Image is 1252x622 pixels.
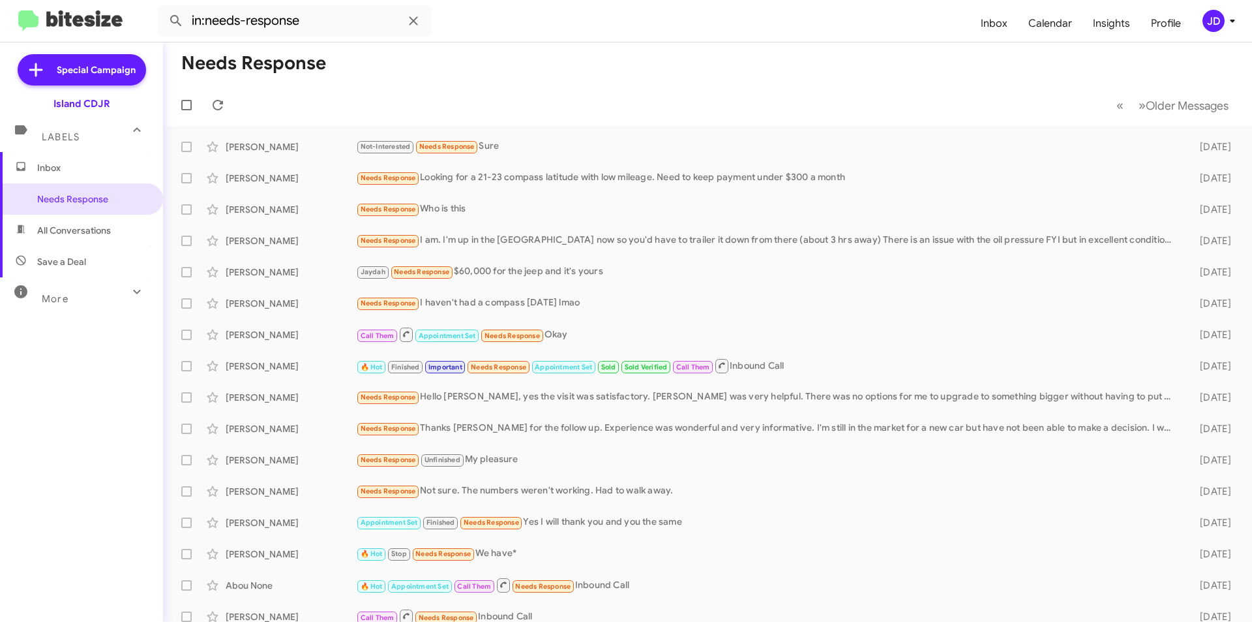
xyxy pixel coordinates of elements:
[361,614,395,622] span: Call Them
[361,456,416,464] span: Needs Response
[57,63,136,76] span: Special Campaign
[601,363,616,371] span: Sold
[37,255,86,268] span: Save a Deal
[419,332,476,340] span: Appointment Set
[391,550,407,558] span: Stop
[1179,172,1242,185] div: [DATE]
[676,363,710,371] span: Call Them
[37,193,148,206] span: Needs Response
[356,577,1179,593] div: Inbound Call
[226,579,356,592] div: Abou None
[356,358,1179,374] div: Inbound Call
[53,97,110,110] div: Island CDJR
[226,422,356,435] div: [PERSON_NAME]
[361,550,383,558] span: 🔥 Hot
[425,456,460,464] span: Unfinished
[361,487,416,495] span: Needs Response
[1179,234,1242,247] div: [DATE]
[37,161,148,174] span: Inbox
[181,53,326,74] h1: Needs Response
[515,582,571,591] span: Needs Response
[356,484,1179,499] div: Not sure. The numbers weren't working. Had to walk away.
[356,546,1179,561] div: We have*
[1116,97,1124,114] span: «
[464,518,519,527] span: Needs Response
[226,360,356,373] div: [PERSON_NAME]
[1139,97,1146,114] span: »
[226,203,356,216] div: [PERSON_NAME]
[1179,422,1242,435] div: [DATE]
[361,582,383,591] span: 🔥 Hot
[1179,328,1242,341] div: [DATE]
[625,363,668,371] span: Sold Verified
[1179,203,1242,216] div: [DATE]
[158,5,432,37] input: Search
[356,326,1179,343] div: Okay
[1179,391,1242,404] div: [DATE]
[356,296,1179,311] div: I haven't had a compass [DATE] lmao
[226,266,356,279] div: [PERSON_NAME]
[356,139,1179,154] div: Sure
[361,363,383,371] span: 🔥 Hot
[356,390,1179,405] div: Hello [PERSON_NAME], yes the visit was satisfactory. [PERSON_NAME] was very helpful. There was no...
[535,363,592,371] span: Appointment Set
[394,268,449,276] span: Needs Response
[471,363,526,371] span: Needs Response
[361,332,395,340] span: Call Them
[970,5,1018,42] a: Inbox
[1179,297,1242,310] div: [DATE]
[1179,140,1242,153] div: [DATE]
[428,363,462,371] span: Important
[1191,10,1238,32] button: JD
[356,170,1179,185] div: Looking for a 21-23 compass latitude with low mileage. Need to keep payment under $300 a month
[391,582,449,591] span: Appointment Set
[226,454,356,467] div: [PERSON_NAME]
[1202,10,1225,32] div: JD
[1179,579,1242,592] div: [DATE]
[226,391,356,404] div: [PERSON_NAME]
[1018,5,1082,42] a: Calendar
[18,54,146,86] a: Special Campaign
[426,518,455,527] span: Finished
[356,515,1179,530] div: Yes I will thank you and you the same
[226,297,356,310] div: [PERSON_NAME]
[484,332,540,340] span: Needs Response
[1146,99,1229,113] span: Older Messages
[1140,5,1191,42] a: Profile
[391,363,420,371] span: Finished
[361,393,416,401] span: Needs Response
[356,421,1179,436] div: Thanks [PERSON_NAME] for the follow up. Experience was wonderful and very informative. I'm still ...
[226,548,356,561] div: [PERSON_NAME]
[1082,5,1140,42] a: Insights
[226,234,356,247] div: [PERSON_NAME]
[415,550,471,558] span: Needs Response
[1179,454,1242,467] div: [DATE]
[457,582,491,591] span: Call Them
[356,264,1179,279] div: $60,000 for the jeep and it's yours
[361,424,416,433] span: Needs Response
[1179,485,1242,498] div: [DATE]
[42,131,80,143] span: Labels
[356,202,1179,217] div: Who is this
[1179,516,1242,529] div: [DATE]
[361,174,416,182] span: Needs Response
[1179,266,1242,279] div: [DATE]
[356,233,1179,248] div: I am. I'm up in the [GEOGRAPHIC_DATA] now so you'd have to trailer it down from there (about 3 hr...
[361,142,411,151] span: Not-Interested
[1109,92,1236,119] nav: Page navigation example
[42,293,68,305] span: More
[226,516,356,529] div: [PERSON_NAME]
[361,518,418,527] span: Appointment Set
[419,614,474,622] span: Needs Response
[1179,360,1242,373] div: [DATE]
[419,142,475,151] span: Needs Response
[361,205,416,213] span: Needs Response
[361,268,385,276] span: Jaydah
[1179,548,1242,561] div: [DATE]
[226,172,356,185] div: [PERSON_NAME]
[356,452,1179,467] div: My pleasure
